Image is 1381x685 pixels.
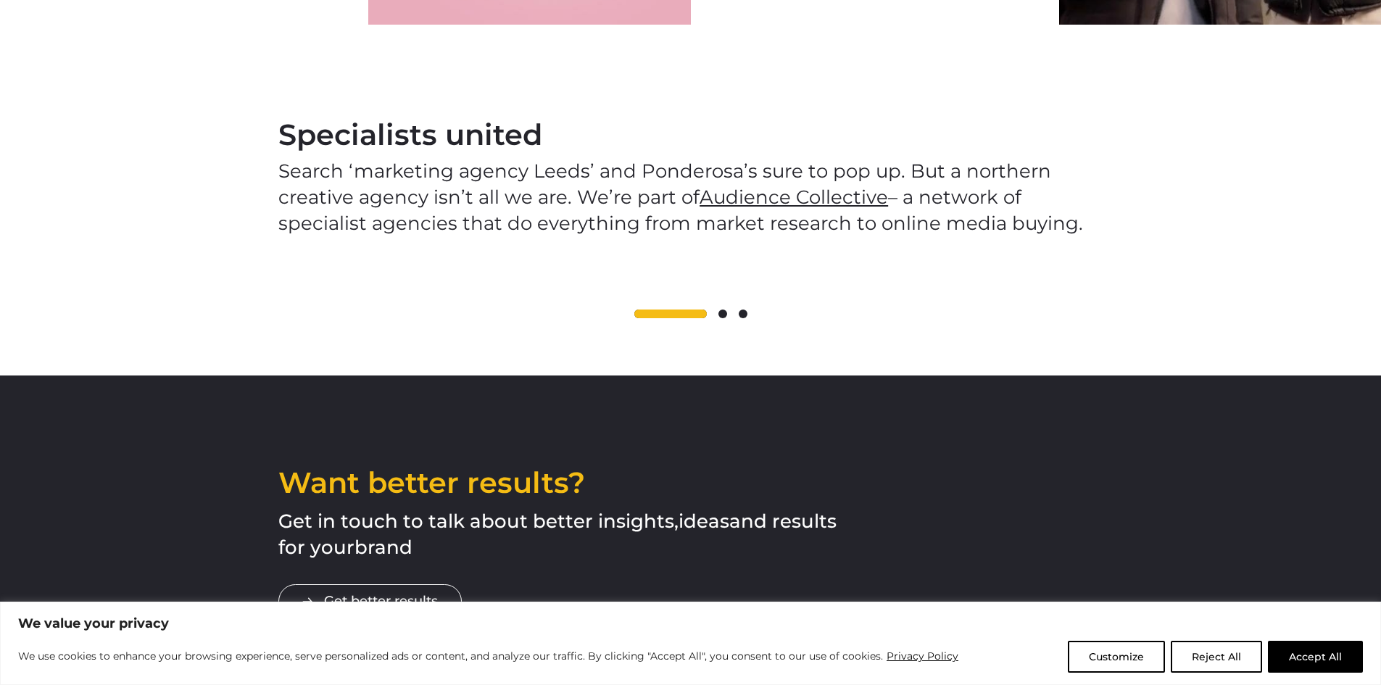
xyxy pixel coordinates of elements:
[278,584,462,618] a: Get better results
[1268,641,1363,673] button: Accept All
[1068,641,1165,673] button: Customize
[18,647,959,665] p: We use cookies to enhance your browsing experience, serve personalized ads or content, and analyz...
[278,158,1103,236] p: Search ‘marketing agency Leeds’ and Ponderosa’s sure to pop up. But a northern creative agency is...
[700,186,888,209] a: Audience Collective
[1171,641,1262,673] button: Reject All
[18,615,1363,632] p: We value your privacy
[278,510,837,559] span: and results for your
[720,510,729,533] span: s
[278,468,849,497] h2: Want better results?
[278,117,1103,152] div: Specialists united
[886,647,959,665] a: Privacy Policy
[278,510,679,533] span: Get in touch to talk about better insights,
[354,536,412,559] span: brand
[679,510,720,533] span: idea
